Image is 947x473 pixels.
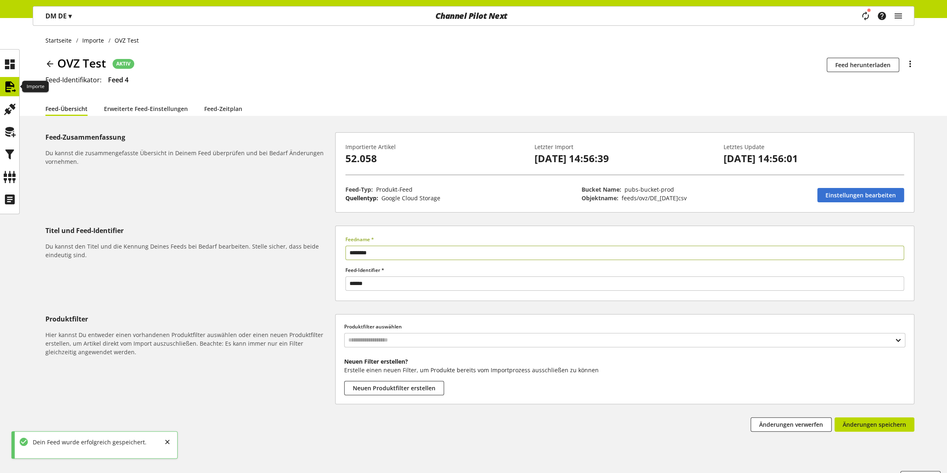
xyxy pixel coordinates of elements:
[345,151,526,166] p: 52.058
[624,186,674,193] span: pubs-bucket-prod
[724,143,904,151] p: Letztes Update
[759,420,823,429] span: Änderungen verwerfen
[345,236,374,243] span: Feedname *
[827,58,899,72] button: Feed herunterladen
[45,330,332,356] h6: Hier kannst Du entweder einen vorhandenen Produktfilter auswählen oder einen neuen Produktfilter ...
[843,420,906,429] span: Änderungen speichern
[104,104,188,113] a: Erweiterte Feed-Einstellungen
[345,267,384,274] span: Feed-Identifier *
[381,194,440,202] span: Google Cloud Storage
[825,191,896,199] span: Einstellungen bearbeiten
[344,323,905,330] label: Produktfilter auswählen
[376,186,413,193] span: Produkt-Feed
[45,226,332,235] h5: Titel und Feed-Identifier
[353,384,435,392] span: Neuen Produktfilter erstellen
[108,75,129,84] span: Feed 4
[45,11,72,21] p: DM DE
[344,358,408,365] b: Neuen Filter erstellen?
[817,188,904,202] a: Einstellungen bearbeiten
[68,11,72,20] span: ▾
[534,151,715,166] p: [DATE] 14:56:39
[45,132,332,142] h5: Feed-Zusammenfassung
[116,60,131,68] span: AKTIV
[534,143,715,151] p: Letzter Import
[45,149,332,166] h6: Du kannst die zusammengefasste Übersicht in Deinem Feed überprüfen und bei Bedarf Änderungen vorn...
[22,81,49,93] div: Importe
[751,417,832,432] button: Änderungen verwerfen
[344,381,444,395] button: Neuen Produktfilter erstellen
[724,151,904,166] p: [DATE] 14:56:01
[33,6,914,26] nav: main navigation
[45,36,76,45] a: Startseite
[344,366,905,374] p: Erstelle einen neuen Filter, um Produkte bereits vom Importprozess ausschließen zu können
[57,54,106,72] span: OVZ Test
[345,143,526,151] p: Importierte Artikel
[204,104,242,113] a: Feed-Zeitplan
[45,242,332,259] h6: Du kannst den Titel und die Kennung Deines Feeds bei Bedarf bearbeiten. Stelle sicher, dass beide...
[45,75,101,84] span: Feed-Identifikator:
[45,314,332,324] h5: Produktfilter
[834,417,914,432] button: Änderungen speichern
[345,194,378,202] span: Quellentyp:
[581,194,618,202] span: Objektname:
[621,194,686,202] span: feeds/ovz/DE_2025-10-13.csv
[78,36,108,45] a: Importe
[29,438,147,446] div: Dein Feed wurde erfolgreich gespeichert.
[581,186,621,193] span: Bucket Name:
[345,186,373,193] span: Feed-Typ:
[45,104,88,113] a: Feed-Übersicht
[835,61,891,69] span: Feed herunterladen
